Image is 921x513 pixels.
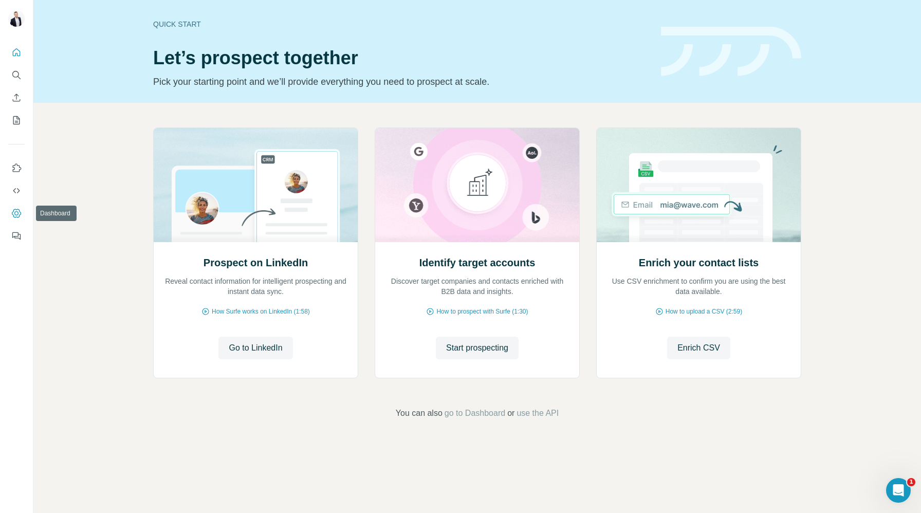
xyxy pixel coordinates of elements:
[677,342,720,354] span: Enrich CSV
[153,128,358,242] img: Prospect on LinkedIn
[396,407,443,419] span: You can also
[218,337,292,359] button: Go to LinkedIn
[886,478,911,503] iframe: Intercom live chat
[667,337,730,359] button: Enrich CSV
[229,342,282,354] span: Go to LinkedIn
[446,342,508,354] span: Start prospecting
[153,75,649,89] p: Pick your starting point and we’ll provide everything you need to prospect at scale.
[8,88,25,107] button: Enrich CSV
[8,181,25,200] button: Use Surfe API
[164,276,347,297] p: Reveal contact information for intelligent prospecting and instant data sync.
[639,255,759,270] h2: Enrich your contact lists
[907,478,915,486] span: 1
[8,204,25,223] button: Dashboard
[436,337,519,359] button: Start prospecting
[375,128,580,242] img: Identify target accounts
[153,19,649,29] div: Quick start
[666,307,742,316] span: How to upload a CSV (2:59)
[153,48,649,68] h1: Let’s prospect together
[212,307,310,316] span: How Surfe works on LinkedIn (1:58)
[8,43,25,62] button: Quick start
[436,307,528,316] span: How to prospect with Surfe (1:30)
[607,276,790,297] p: Use CSV enrichment to confirm you are using the best data available.
[385,276,569,297] p: Discover target companies and contacts enriched with B2B data and insights.
[507,407,514,419] span: or
[8,159,25,177] button: Use Surfe on LinkedIn
[204,255,308,270] h2: Prospect on LinkedIn
[8,227,25,245] button: Feedback
[419,255,536,270] h2: Identify target accounts
[661,27,801,77] img: banner
[8,10,25,27] img: Avatar
[8,111,25,130] button: My lists
[517,407,559,419] button: use the API
[445,407,505,419] button: go to Dashboard
[596,128,801,242] img: Enrich your contact lists
[8,66,25,84] button: Search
